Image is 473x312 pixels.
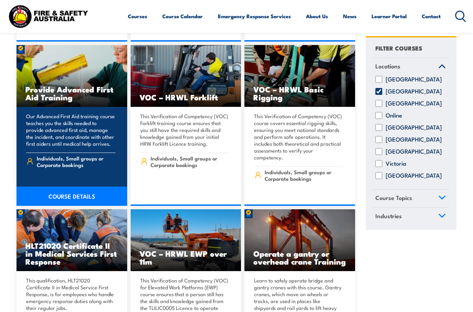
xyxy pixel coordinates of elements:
[372,190,449,208] a: Course Topics
[386,76,442,83] label: [GEOGRAPHIC_DATA]
[386,100,442,107] label: [GEOGRAPHIC_DATA]
[386,172,442,179] label: [GEOGRAPHIC_DATA]
[131,209,241,271] img: VOC – HRWL EWP over 11m TRAINING
[375,62,400,71] span: Locations
[140,249,232,265] h3: VOC – HRWL EWP over 11m
[25,242,118,265] h3: HLT21020 Certificate II in Medical Services First Response
[386,136,442,143] label: [GEOGRAPHIC_DATA]
[253,85,346,101] h3: VOC – HRWL Basic Rigging
[386,124,442,131] label: [GEOGRAPHIC_DATA]
[253,249,346,265] h3: Operate a gantry or overhead crane Training
[244,45,355,107] img: VOC – HRWL Basic Rigging
[372,208,449,225] a: Industries
[375,193,412,202] span: Course Topics
[254,113,343,161] p: This Verification of Competency (VOC) course covers essential rigging skills, ensuring you meet n...
[26,277,115,311] p: This qualification, HLT21020 Certificate II in Medical Service First Response, is for employees w...
[16,187,127,206] a: COURSE DETAILS
[128,8,147,24] a: Courses
[306,8,328,24] a: About Us
[131,45,241,107] img: VOC – HRWL Forklift
[386,160,406,167] label: Victoria
[26,113,115,147] p: Our Advanced First Aid training course teaches you the skills needed to provide advanced first ai...
[386,112,402,119] label: Online
[244,209,355,271] img: Operate a Gantry or Overhead Crane TRAINING
[244,209,355,271] a: Operate a gantry or overhead crane Training
[151,155,229,168] span: Individuals, Small groups or Corporate bookings
[372,58,449,76] a: Locations
[25,85,118,101] h3: Provide Advanced First Aid Training
[265,169,343,182] span: Individuals, Small groups or Corporate bookings
[16,45,127,107] img: Provide Advanced First Aid
[218,8,291,24] a: Emergency Response Services
[386,148,442,155] label: [GEOGRAPHIC_DATA]
[162,8,203,24] a: Course Calendar
[386,88,442,95] label: [GEOGRAPHIC_DATA]
[372,8,407,24] a: Learner Portal
[37,155,115,168] span: Individuals, Small groups or Corporate bookings
[140,113,230,147] p: This Verification of Competency (VOC) Forklift training course ensures that you still have the re...
[422,8,441,24] a: Contact
[140,93,232,101] h3: VOC – HRWL Forklift
[375,211,402,220] span: Industries
[131,209,241,271] a: VOC – HRWL EWP over 11m
[16,209,127,271] img: HLT21020 Certificate II in Medical Services First Response
[343,8,356,24] a: News
[16,45,127,107] a: Provide Advanced First Aid Training
[375,43,422,53] h4: FILTER COURSES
